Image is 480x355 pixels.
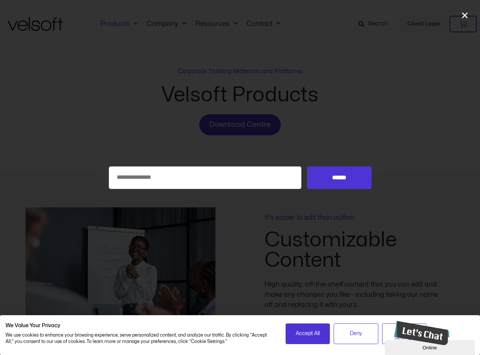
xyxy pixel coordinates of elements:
iframe: chat widget [391,318,449,348]
img: Chat attention grabber [3,3,61,27]
span: Cookie Settings [387,325,421,342]
a: Close [461,11,469,19]
button: Adjust cookie preferences [382,323,426,344]
iframe: chat widget [385,338,476,355]
span: Deny [350,329,362,338]
span: Accept All [296,329,320,338]
h2: We Value Your Privacy [6,322,274,329]
p: We use cookies to enhance your browsing experience, serve personalized content, and analyze our t... [6,332,274,345]
button: Deny all cookies [334,323,378,344]
button: Accept all cookies [286,323,330,344]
